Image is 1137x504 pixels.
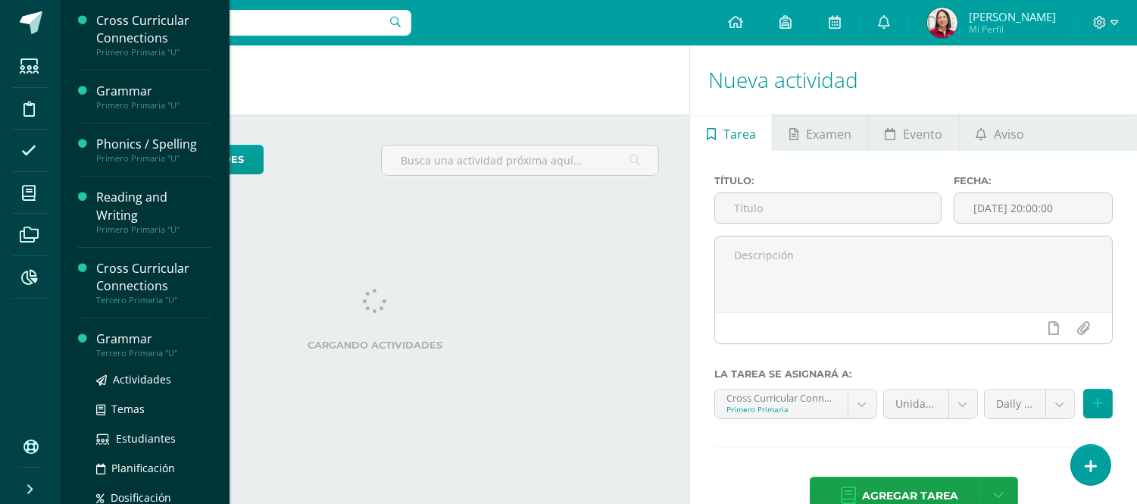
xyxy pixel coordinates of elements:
[806,116,851,152] span: Examen
[715,390,876,418] a: Cross Curricular Connections 'U'Primero Primaria
[96,83,211,111] a: GrammarPrimero Primaria "U"
[96,136,211,153] div: Phonics / Spelling
[91,340,659,351] label: Cargando actividades
[994,116,1024,152] span: Aviso
[690,114,772,151] a: Tarea
[773,114,867,151] a: Examen
[96,260,211,305] a: Cross Curricular ConnectionsTercero Primaria "U"
[113,372,171,387] span: Actividades
[382,146,658,175] input: Busca una actividad próxima aquí...
[96,260,211,295] div: Cross Curricular Connections
[715,193,941,223] input: Título
[884,390,977,418] a: Unidad 4
[969,23,1056,36] span: Mi Perfil
[895,390,937,418] span: Unidad 4
[708,45,1119,114] h1: Nueva actividad
[726,390,836,404] div: Cross Curricular Connections 'U'
[96,153,211,164] div: Primero Primaria "U"
[96,371,211,388] a: Actividades
[96,295,211,305] div: Tercero Primaria "U"
[96,330,211,348] div: Grammar
[954,175,1113,186] label: Fecha:
[96,330,211,358] a: GrammarTercero Primaria "U"
[79,45,671,114] h1: Actividades
[726,404,836,415] div: Primero Primaria
[96,459,211,477] a: Planificación
[714,368,1113,380] label: La tarea se asignará a:
[985,390,1074,418] a: Daily Work (40.0%)
[96,348,211,358] div: Tercero Primaria "U"
[723,116,756,152] span: Tarea
[969,9,1056,24] span: [PERSON_NAME]
[96,400,211,418] a: Temas
[96,83,211,100] div: Grammar
[927,8,957,38] img: 08057eefb9b834750ea7e3b3622e3058.png
[996,390,1034,418] span: Daily Work (40.0%)
[96,224,211,235] div: Primero Primaria "U"
[714,175,942,186] label: Título:
[96,100,211,111] div: Primero Primaria "U"
[96,12,211,58] a: Cross Curricular ConnectionsPrimero Primaria "U"
[954,193,1112,223] input: Fecha de entrega
[96,12,211,47] div: Cross Curricular Connections
[70,10,411,36] input: Busca un usuario...
[960,114,1041,151] a: Aviso
[96,189,211,234] a: Reading and WritingPrimero Primaria "U"
[96,189,211,224] div: Reading and Writing
[96,47,211,58] div: Primero Primaria "U"
[116,431,176,446] span: Estudiantes
[111,402,145,416] span: Temas
[903,116,942,152] span: Evento
[96,430,211,447] a: Estudiantes
[96,136,211,164] a: Phonics / SpellingPrimero Primaria "U"
[111,461,175,475] span: Planificación
[869,114,959,151] a: Evento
